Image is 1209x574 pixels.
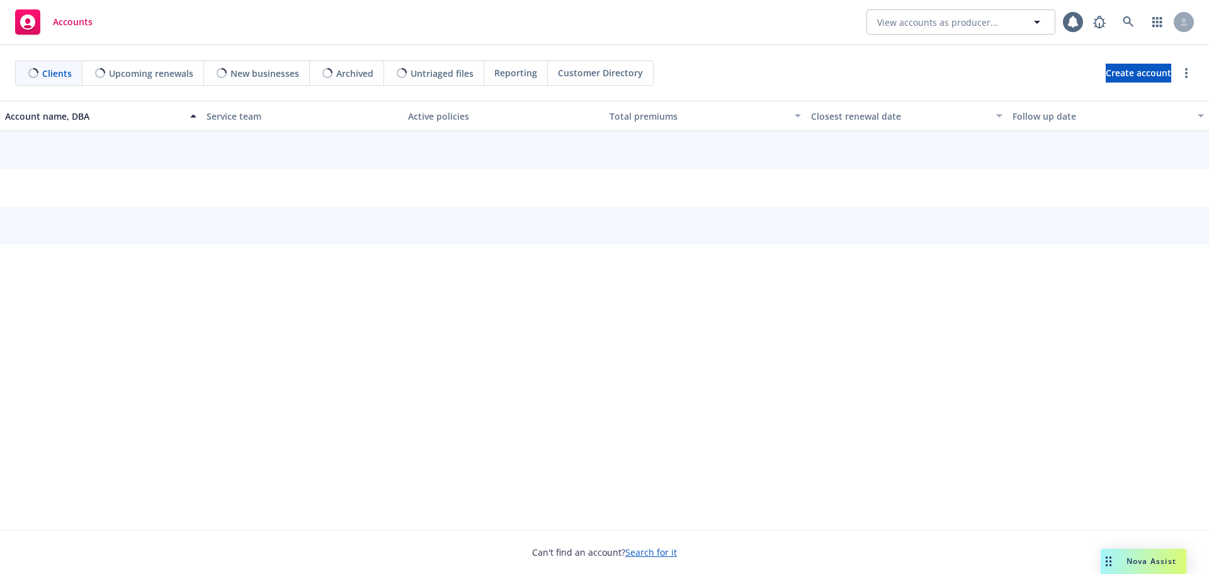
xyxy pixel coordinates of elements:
button: Total premiums [604,101,806,131]
button: Service team [201,101,403,131]
button: View accounts as producer... [866,9,1055,35]
button: Follow up date [1007,101,1209,131]
span: Create account [1106,61,1171,85]
a: Accounts [10,4,98,40]
span: New businesses [230,67,299,80]
span: Reporting [494,66,537,79]
button: Nova Assist [1101,549,1186,574]
span: Clients [42,67,72,80]
span: View accounts as producer... [877,16,998,29]
span: Accounts [53,17,93,27]
div: Follow up date [1013,110,1190,123]
span: Nova Assist [1127,556,1176,566]
a: Create account [1106,64,1171,83]
span: Archived [336,67,373,80]
span: Customer Directory [558,66,643,79]
span: Untriaged files [411,67,474,80]
div: Drag to move [1101,549,1116,574]
div: Closest renewal date [811,110,989,123]
a: Search [1116,9,1141,35]
button: Active policies [403,101,604,131]
a: Report a Bug [1087,9,1112,35]
a: Search for it [625,546,677,558]
div: Service team [207,110,398,123]
span: Can't find an account? [532,546,677,559]
span: Upcoming renewals [109,67,193,80]
a: more [1179,66,1194,81]
div: Account name, DBA [5,110,183,123]
button: Closest renewal date [806,101,1007,131]
a: Switch app [1145,9,1170,35]
div: Total premiums [610,110,787,123]
div: Active policies [408,110,599,123]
